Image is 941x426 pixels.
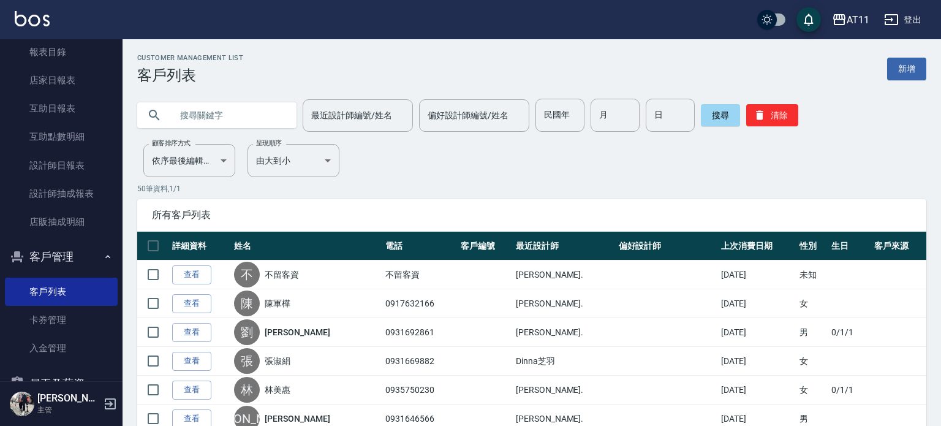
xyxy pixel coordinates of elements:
a: 入金管理 [5,334,118,362]
p: 主管 [37,405,100,416]
div: 由大到小 [248,144,339,177]
th: 電話 [382,232,458,261]
td: [PERSON_NAME]. [513,261,616,289]
a: [PERSON_NAME] [265,413,330,425]
button: AT11 [827,7,874,32]
label: 顧客排序方式 [152,139,191,148]
div: 林 [234,377,260,403]
p: 50 筆資料, 1 / 1 [137,183,926,194]
div: 依序最後編輯時間 [143,144,235,177]
div: AT11 [847,12,869,28]
input: 搜尋關鍵字 [172,99,287,132]
a: 查看 [172,294,211,313]
button: 搜尋 [701,104,740,126]
a: 查看 [172,381,211,400]
td: 女 [796,347,828,376]
a: 報表目錄 [5,38,118,66]
a: 查看 [172,352,211,371]
a: 店販抽成明細 [5,208,118,236]
td: [PERSON_NAME]. [513,376,616,405]
a: 張淑絹 [265,355,290,367]
button: save [796,7,821,32]
span: 所有客戶列表 [152,209,912,221]
td: [DATE] [718,261,796,289]
img: Logo [15,11,50,26]
div: 不 [234,262,260,287]
th: 性別 [796,232,828,261]
td: 男 [796,318,828,347]
td: 0931692861 [382,318,458,347]
button: 客戶管理 [5,241,118,273]
div: 陳 [234,291,260,316]
th: 最近設計師 [513,232,616,261]
a: 查看 [172,265,211,284]
td: 女 [796,376,828,405]
th: 姓名 [231,232,382,261]
div: 劉 [234,319,260,345]
a: 設計師日報表 [5,151,118,180]
h3: 客戶列表 [137,67,243,84]
button: 登出 [879,9,926,31]
td: 0935750230 [382,376,458,405]
a: [PERSON_NAME] [265,326,330,338]
button: 員工及薪資 [5,368,118,400]
a: 互助點數明細 [5,123,118,151]
th: 生日 [828,232,871,261]
td: [PERSON_NAME]. [513,289,616,318]
a: 卡券管理 [5,306,118,334]
th: 客戶編號 [458,232,513,261]
td: 0931669882 [382,347,458,376]
th: 偏好設計師 [616,232,719,261]
td: [DATE] [718,376,796,405]
td: Dinna芝羽 [513,347,616,376]
a: 店家日報表 [5,66,118,94]
a: 新增 [887,58,926,80]
td: 0/1/1 [828,318,871,347]
td: [PERSON_NAME]. [513,318,616,347]
a: 林美惠 [265,384,290,396]
td: [DATE] [718,347,796,376]
h5: [PERSON_NAME]. [37,392,100,405]
td: 未知 [796,261,828,289]
a: 不留客資 [265,268,299,281]
img: Person [10,392,34,416]
td: [DATE] [718,289,796,318]
td: 0917632166 [382,289,458,318]
a: 設計師抽成報表 [5,180,118,208]
label: 呈現順序 [256,139,282,148]
a: 查看 [172,323,211,342]
th: 客戶來源 [871,232,926,261]
td: 不留客資 [382,261,458,289]
td: 女 [796,289,828,318]
a: 互助日報表 [5,94,118,123]
h2: Customer Management List [137,54,243,62]
td: 0/1/1 [828,376,871,405]
th: 上次消費日期 [718,232,796,261]
a: 陳軍樺 [265,297,290,310]
a: 客戶列表 [5,278,118,306]
div: 張 [234,348,260,374]
td: [DATE] [718,318,796,347]
button: 清除 [746,104,798,126]
th: 詳細資料 [169,232,231,261]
